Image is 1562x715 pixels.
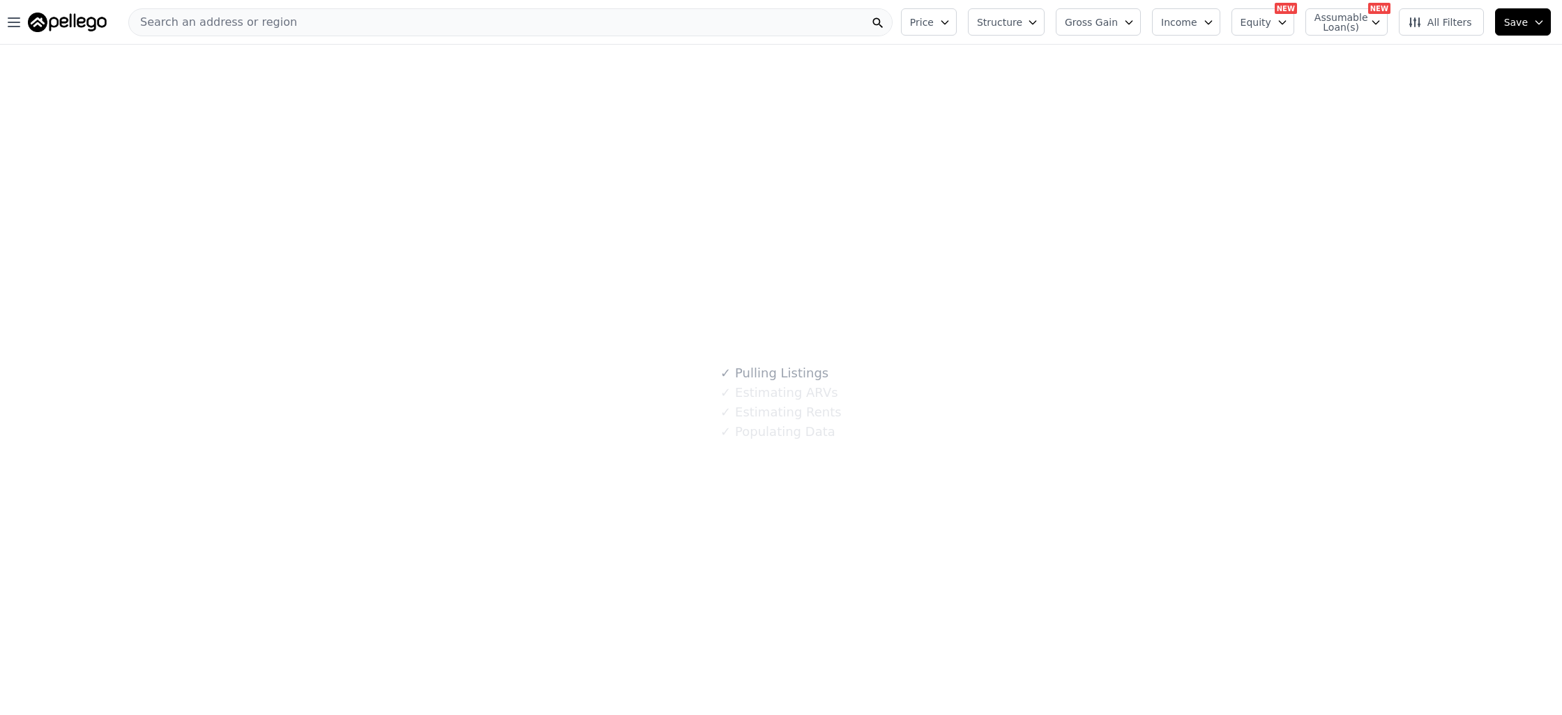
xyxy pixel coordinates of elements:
span: Save [1504,15,1528,29]
span: All Filters [1408,15,1472,29]
button: All Filters [1399,8,1484,36]
button: Income [1152,8,1220,36]
div: Estimating Rents [720,402,841,422]
span: Search an address or region [129,14,297,31]
span: Equity [1241,15,1271,29]
button: Gross Gain [1056,8,1141,36]
span: Price [910,15,934,29]
div: NEW [1368,3,1390,14]
div: NEW [1275,3,1297,14]
span: ✓ [720,405,731,419]
button: Price [901,8,957,36]
span: Structure [977,15,1022,29]
span: ✓ [720,366,731,380]
span: Assumable Loan(s) [1314,13,1359,32]
div: Estimating ARVs [720,383,837,402]
button: Equity [1231,8,1294,36]
div: Pulling Listings [720,363,828,383]
button: Save [1495,8,1551,36]
span: Income [1161,15,1197,29]
button: Assumable Loan(s) [1305,8,1388,36]
button: Structure [968,8,1045,36]
span: ✓ [720,386,731,400]
div: Populating Data [720,422,835,442]
span: ✓ [720,425,731,439]
span: Gross Gain [1065,15,1118,29]
img: Pellego [28,13,107,32]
